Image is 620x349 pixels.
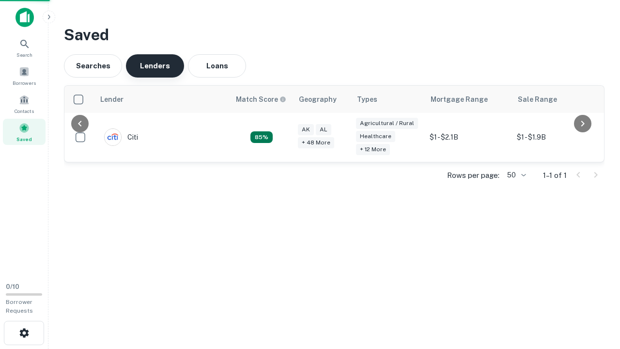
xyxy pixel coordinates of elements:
a: Contacts [3,91,46,117]
div: Citi [104,128,138,146]
th: Capitalize uses an advanced AI algorithm to match your search with the best lender. The match sco... [230,86,293,113]
div: Mortgage Range [431,94,488,105]
span: Search [16,51,32,59]
p: 1–1 of 1 [543,170,567,181]
span: Contacts [15,107,34,115]
a: Saved [3,119,46,145]
button: Lenders [126,54,184,78]
div: + 12 more [356,144,390,155]
div: 50 [503,168,527,182]
span: Borrower Requests [6,299,33,314]
img: picture [105,129,121,145]
th: Sale Range [512,86,599,113]
iframe: Chat Widget [572,271,620,318]
th: Geography [293,86,351,113]
div: Capitalize uses an advanced AI algorithm to match your search with the best lender. The match sco... [250,131,273,143]
a: Borrowers [3,63,46,89]
img: capitalize-icon.png [15,8,34,27]
th: Mortgage Range [425,86,512,113]
span: 0 / 10 [6,283,19,290]
div: Types [357,94,377,105]
td: $1 - $1.9B [512,113,599,162]
th: Lender [94,86,230,113]
td: $1 - $2.1B [425,113,512,162]
div: Capitalize uses an advanced AI algorithm to match your search with the best lender. The match sco... [236,94,286,105]
div: + 48 more [298,137,334,148]
h3: Saved [64,23,604,47]
div: Geography [299,94,337,105]
a: Search [3,34,46,61]
div: Agricultural / Rural [356,118,418,129]
div: Healthcare [356,131,395,142]
span: Saved [16,135,32,143]
span: Borrowers [13,79,36,87]
div: Lender [100,94,124,105]
th: Types [351,86,425,113]
div: AK [298,124,314,135]
div: AL [316,124,331,135]
button: Searches [64,54,122,78]
p: Rows per page: [447,170,499,181]
div: Sale Range [518,94,557,105]
h6: Match Score [236,94,284,105]
button: Loans [188,54,246,78]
